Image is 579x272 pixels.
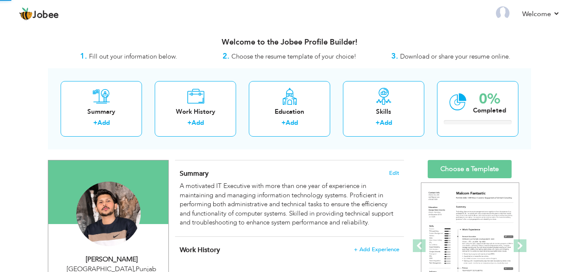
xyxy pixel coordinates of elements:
[256,107,323,116] div: Education
[286,118,298,127] a: Add
[180,246,399,254] h4: This helps to show the companies you have worked for.
[400,52,510,61] span: Download or share your resume online.
[180,169,399,178] h4: Adding a summary is a quick and easy way to highlight your experience and interests.
[67,107,135,116] div: Summary
[192,118,204,127] a: Add
[55,255,168,264] div: [PERSON_NAME]
[180,169,209,178] span: Summary
[376,118,380,127] label: +
[496,6,509,20] img: Profile Img
[76,182,141,246] img: Ali Raza
[80,51,87,62] strong: 1.
[48,38,531,47] h3: Welcome to the Jobee Profile Builder!
[97,118,110,127] a: Add
[93,118,97,127] label: +
[89,52,177,61] span: Fill out your information below.
[473,92,506,106] div: 0%
[180,245,220,255] span: Work History
[354,247,399,252] span: + Add Experience
[281,118,286,127] label: +
[380,118,392,127] a: Add
[389,170,399,176] span: Edit
[231,52,356,61] span: Choose the resume template of your choice!
[33,11,59,20] span: Jobee
[473,106,506,115] div: Completed
[391,51,398,62] strong: 3.
[161,107,229,116] div: Work History
[350,107,418,116] div: Skills
[19,7,59,21] a: Jobee
[187,118,192,127] label: +
[19,7,33,21] img: jobee.io
[522,9,560,19] a: Welcome
[223,51,229,62] strong: 2.
[428,160,512,178] a: Choose a Template
[180,182,399,227] div: A motivated IT Executive with more than one year of experience in maintaining and managing inform...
